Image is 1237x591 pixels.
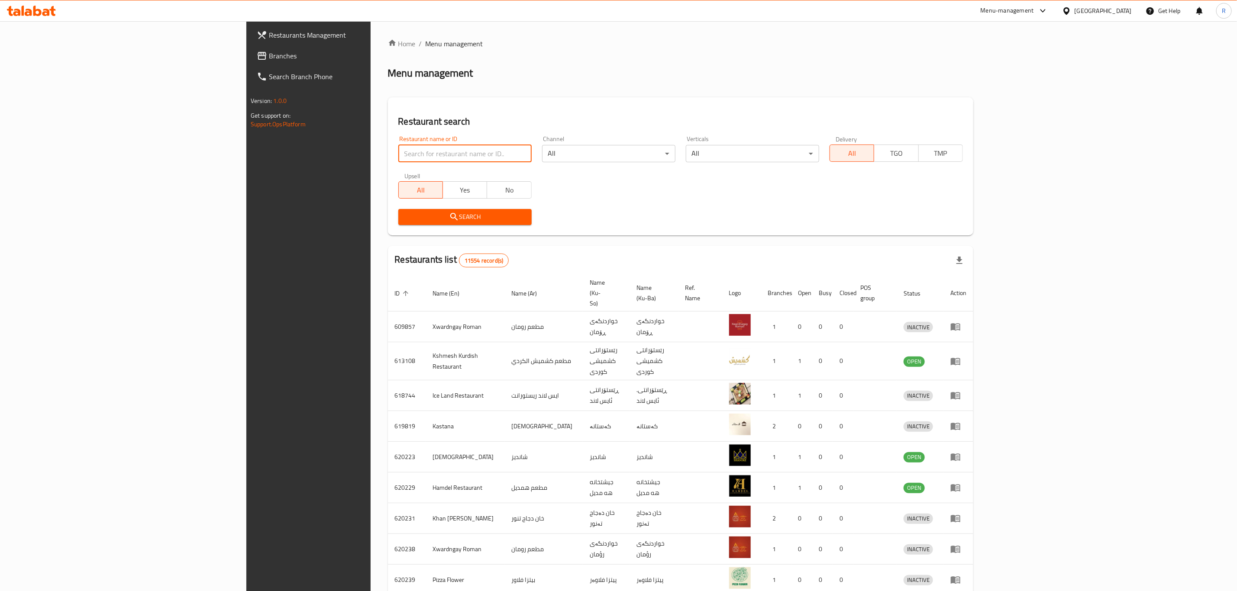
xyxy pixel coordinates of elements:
[791,472,812,503] td: 1
[833,411,854,442] td: 0
[874,145,918,162] button: TGO
[833,275,854,312] th: Closed
[729,349,751,370] img: Kshmesh Kurdish Restaurant
[504,342,583,380] td: مطعم كشميش الكردي
[398,181,443,199] button: All
[761,312,791,342] td: 1
[487,181,531,199] button: No
[269,51,446,61] span: Branches
[395,253,509,267] h2: Restaurants list
[504,472,583,503] td: مطعم همديل
[398,145,532,162] input: Search for restaurant name or ID..
[812,411,833,442] td: 0
[761,275,791,312] th: Branches
[630,442,678,472] td: شانديز
[950,513,966,524] div: Menu
[504,442,583,472] td: شانديز
[861,283,886,303] span: POS group
[583,312,630,342] td: خواردنگەی ڕۆمان
[950,575,966,585] div: Menu
[791,411,812,442] td: 0
[761,411,791,442] td: 2
[904,483,925,493] div: OPEN
[511,288,548,299] span: Name (Ar)
[630,380,678,411] td: .ڕێستۆرانتی ئایس لاند
[504,380,583,411] td: ايس لاند ريستورانت
[388,39,973,49] nav: breadcrumb
[729,444,751,466] img: Shandiz
[904,421,933,431] span: INACTIVE
[398,209,532,225] button: Search
[269,30,446,40] span: Restaurants Management
[250,45,453,66] a: Branches
[833,503,854,534] td: 0
[950,390,966,401] div: Menu
[791,503,812,534] td: 0
[590,277,620,308] span: Name (Ku-So)
[446,184,484,196] span: Yes
[542,145,675,162] div: All
[637,283,668,303] span: Name (Ku-Ba)
[442,181,487,199] button: Yes
[504,411,583,442] td: [DEMOGRAPHIC_DATA]
[273,95,287,106] span: 1.0.0
[1222,6,1226,16] span: R
[904,452,925,462] span: OPEN
[950,421,966,431] div: Menu
[1075,6,1132,16] div: [GEOGRAPHIC_DATA]
[949,250,970,271] div: Export file
[404,173,420,179] label: Upsell
[904,544,933,554] span: INACTIVE
[459,254,509,267] div: Total records count
[904,322,933,332] div: INACTIVE
[583,534,630,565] td: خواردنگەی رؤمان
[459,257,508,265] span: 11554 record(s)
[904,357,925,367] div: OPEN
[812,312,833,342] td: 0
[950,544,966,554] div: Menu
[433,288,471,299] span: Name (En)
[250,25,453,45] a: Restaurants Management
[251,110,291,121] span: Get support on:
[729,536,751,558] img: Xwardngay Roman
[833,380,854,411] td: 0
[904,575,933,585] span: INACTIVE
[729,383,751,405] img: Ice Land Restaurant
[950,356,966,366] div: Menu
[426,472,504,503] td: Hamdel Restaurant
[251,95,272,106] span: Version:
[761,472,791,503] td: 1
[922,147,959,160] span: TMP
[812,472,833,503] td: 0
[833,472,854,503] td: 0
[630,342,678,380] td: رێستۆرانتی کشمیشى كوردى
[791,275,812,312] th: Open
[504,312,583,342] td: مطعم رومان
[686,145,819,162] div: All
[722,275,761,312] th: Logo
[583,411,630,442] td: کەستانە
[812,380,833,411] td: 0
[426,312,504,342] td: Xwardngay Roman
[761,342,791,380] td: 1
[836,136,857,142] label: Delivery
[904,514,933,524] span: INACTIVE
[398,115,963,128] h2: Restaurant search
[269,71,446,82] span: Search Branch Phone
[904,391,933,401] div: INACTIVE
[630,503,678,534] td: خان دەجاج تەنور
[904,322,933,332] span: INACTIVE
[833,534,854,565] td: 0
[426,503,504,534] td: Khan [PERSON_NAME]
[950,321,966,332] div: Menu
[250,66,453,87] a: Search Branch Phone
[950,482,966,493] div: Menu
[761,380,791,411] td: 1
[630,312,678,342] td: خواردنگەی ڕۆمان
[251,119,306,130] a: Support.OpsPlatform
[426,411,504,442] td: Kastana
[981,6,1034,16] div: Menu-management
[812,275,833,312] th: Busy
